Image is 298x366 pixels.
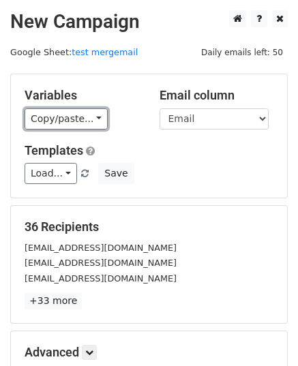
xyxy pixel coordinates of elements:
[25,163,77,184] a: Load...
[72,47,138,57] a: test mergemail
[25,292,82,309] a: +33 more
[25,345,273,360] h5: Advanced
[25,219,273,234] h5: 36 Recipients
[25,273,177,284] small: [EMAIL_ADDRESS][DOMAIN_NAME]
[10,10,288,33] h2: New Campaign
[230,301,298,366] div: Tiện ích trò chuyện
[25,88,139,103] h5: Variables
[230,301,298,366] iframe: Chat Widget
[25,108,108,129] a: Copy/paste...
[25,258,177,268] small: [EMAIL_ADDRESS][DOMAIN_NAME]
[25,243,177,253] small: [EMAIL_ADDRESS][DOMAIN_NAME]
[196,47,288,57] a: Daily emails left: 50
[160,88,274,103] h5: Email column
[196,45,288,60] span: Daily emails left: 50
[25,143,83,157] a: Templates
[10,47,138,57] small: Google Sheet:
[98,163,134,184] button: Save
